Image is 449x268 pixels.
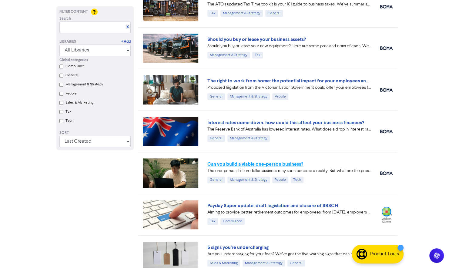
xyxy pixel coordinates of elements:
div: People [272,177,288,183]
a: X [126,25,129,29]
div: Compliance [220,218,245,225]
a: 5 signs you’re undercharging [207,244,269,250]
div: People [272,93,288,100]
label: Tech [65,118,73,124]
div: Are you undercharging for your fees? We’ve got the five warning signs that can help you diagnose ... [207,251,371,257]
img: boma_accounting [380,46,393,50]
div: Tax [207,10,218,17]
div: General [287,260,305,266]
label: General [65,73,78,78]
a: Can you build a viable one-person business? [207,161,303,167]
div: Tax [207,218,218,225]
img: boma [380,5,393,8]
img: wolters_kluwer [380,207,393,223]
label: People [65,91,77,96]
label: Management & Strategy [65,82,103,87]
a: Should you buy or lease your business assets? [207,36,306,42]
a: Interest rates come down: how could this affect your business finances? [207,120,364,126]
div: The Reserve Bank of Australia has lowered interest rates. What does a drop in interest rates mean... [207,126,371,133]
div: Global categories [59,58,131,63]
label: Sales & Marketing [65,100,93,105]
div: Management & Strategy [227,93,270,100]
div: The one-person, billion-dollar business may soon become a reality. But what are the pros and cons... [207,168,371,174]
div: Management & Strategy [227,135,270,142]
div: Tech [291,177,303,183]
div: General [207,93,225,100]
div: Aiming to provide better retirement outcomes for employees, from 1 July 2026, employers will be r... [207,209,371,216]
img: boma [380,88,393,92]
div: Management & Strategy [227,177,270,183]
div: Proposed legislation from the Victorian Labor Government could offer your employees the right to ... [207,84,371,91]
img: boma [380,171,393,175]
label: Compliance [65,64,85,69]
div: Management & Strategy [207,52,250,58]
div: Sales & Marketing [207,260,240,266]
iframe: Chat Widget [419,239,449,268]
div: Tax [252,52,263,58]
a: The right to work from home: the potential impact for your employees and business [207,78,388,84]
div: Management & Strategy [220,10,263,17]
div: Libraries [59,39,76,45]
div: Sort [59,130,131,136]
a: + Add [121,39,131,45]
div: Filter Content [59,9,131,15]
div: General [207,177,225,183]
a: Payday Super update: draft legislation and closure of SBSCH [207,203,338,209]
div: The ATO’s updated Tax Time toolkit is your 101 guide to business taxes. We’ve summarised the key ... [207,1,371,8]
div: Should you buy or lease your new equipment? Here are some pros and cons of each. We also can revi... [207,43,371,49]
div: General [265,10,283,17]
label: Tax [65,109,71,114]
span: Search [59,16,71,22]
div: Management & Strategy [243,260,285,266]
img: boma [380,130,393,133]
div: General [207,135,225,142]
